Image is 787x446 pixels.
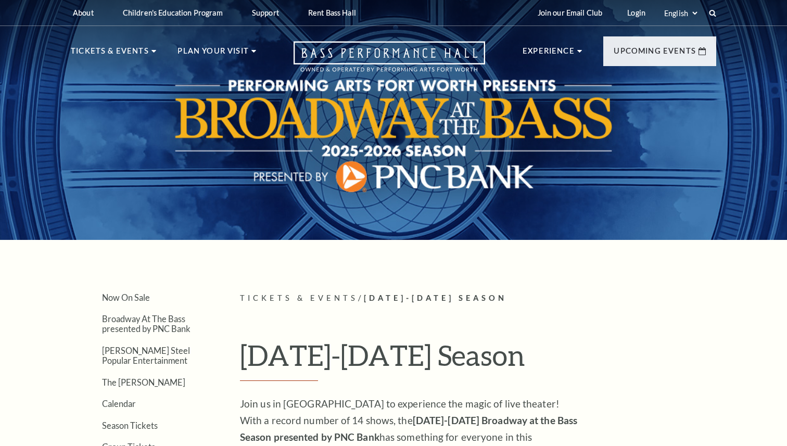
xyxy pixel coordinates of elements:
[73,8,94,17] p: About
[364,294,507,302] span: [DATE]-[DATE] Season
[523,45,575,63] p: Experience
[102,399,136,409] a: Calendar
[240,292,716,305] p: /
[102,420,158,430] a: Season Tickets
[102,377,185,387] a: The [PERSON_NAME]
[177,45,249,63] p: Plan Your Visit
[252,8,279,17] p: Support
[102,346,190,365] a: [PERSON_NAME] Steel Popular Entertainment
[240,338,716,381] h1: [DATE]-[DATE] Season
[123,8,223,17] p: Children's Education Program
[71,45,149,63] p: Tickets & Events
[102,292,150,302] a: Now On Sale
[662,8,699,18] select: Select:
[240,294,358,302] span: Tickets & Events
[308,8,356,17] p: Rent Bass Hall
[614,45,696,63] p: Upcoming Events
[102,314,191,334] a: Broadway At The Bass presented by PNC Bank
